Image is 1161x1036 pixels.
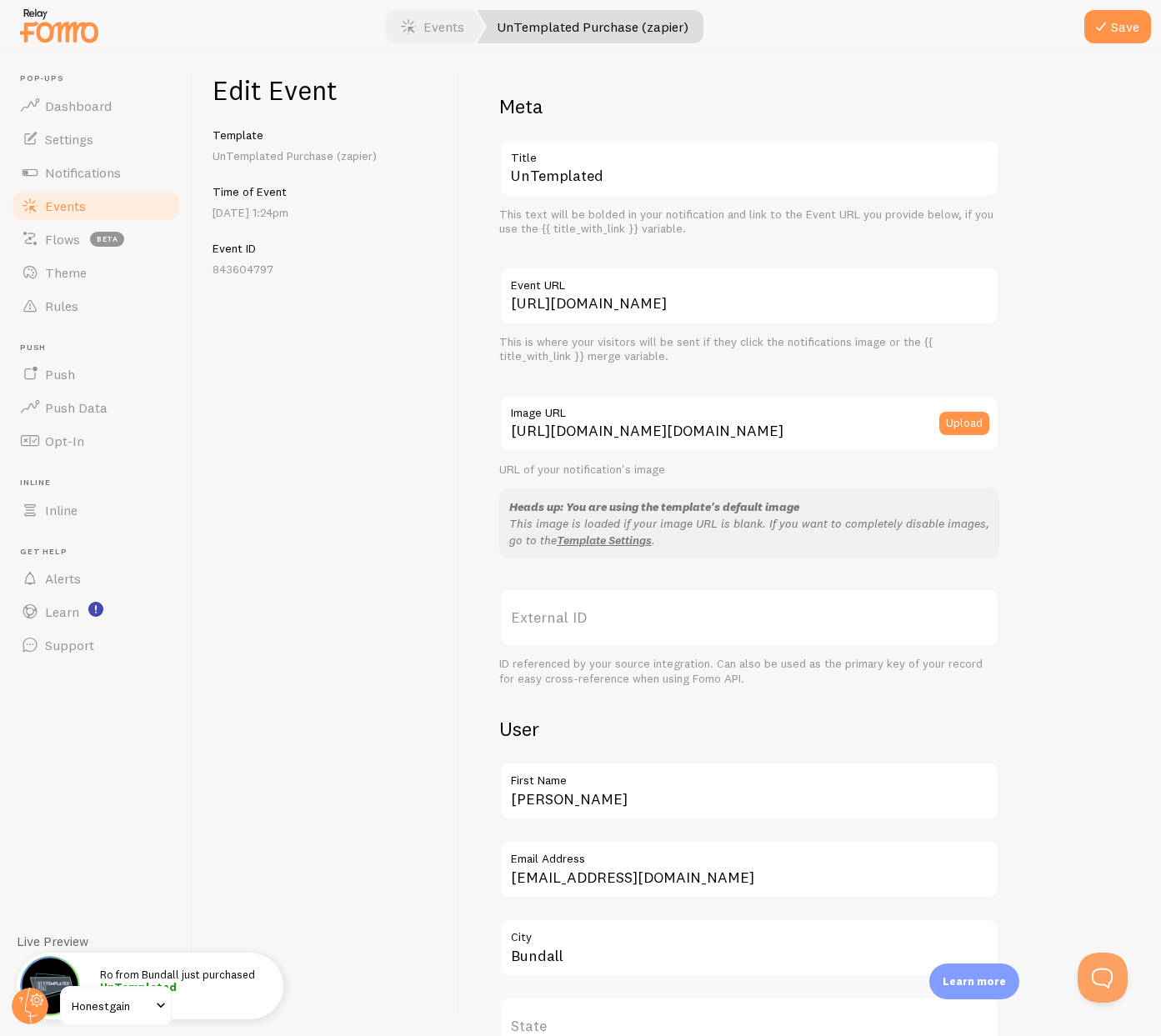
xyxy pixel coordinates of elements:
[499,716,999,742] h2: User
[88,602,103,617] svg: <p>Watch New Feature Tutorials!</p>
[10,156,182,189] a: Notifications
[10,391,182,424] a: Push Data
[90,232,124,247] span: beta
[45,603,79,620] span: Learn
[213,148,438,164] p: UnTemplated Purchase (zapier)
[10,562,182,595] a: Alerts
[10,289,182,323] a: Rules
[45,198,86,214] span: Events
[499,918,999,947] label: City
[557,533,652,548] a: Template Settings
[499,394,999,423] label: Image URL
[499,588,999,647] label: External ID
[499,335,999,364] div: This is where your visitors will be sent if they click the notifications image or the {{ title_wi...
[45,131,93,148] span: Settings
[499,463,999,478] div: URL of your notification's image
[1078,953,1128,1003] iframe: Help Scout Beacon - Open
[45,366,75,383] span: Push
[45,164,121,181] span: Notifications
[499,139,999,168] label: Title
[509,498,989,515] div: Heads up: You are using the template's default image
[45,264,87,281] span: Theme
[20,343,182,353] span: Push
[45,570,81,587] span: Alerts
[10,189,182,223] a: Events
[45,399,108,416] span: Push Data
[213,241,438,256] h5: Event ID
[20,73,182,84] span: Pop-ups
[10,595,182,628] a: Learn
[943,973,1006,989] p: Learn more
[499,762,999,790] label: First Name
[10,424,182,458] a: Opt-In
[18,4,101,47] img: fomo-relay-logo-orange.svg
[213,73,438,108] h1: Edit Event
[10,493,182,527] a: Inline
[499,267,999,295] label: Event URL
[45,98,112,114] span: Dashboard
[45,298,78,314] span: Rules
[213,128,438,143] h5: Template
[509,515,989,548] p: This image is loaded if your image URL is blank. If you want to completely disable images, go to ...
[20,547,182,558] span: Get Help
[10,89,182,123] a: Dashboard
[499,93,999,119] h2: Meta
[10,123,182,156] a: Settings
[213,204,438,221] p: [DATE] 1:24pm
[499,657,999,686] div: ID referenced by your source integration. Can also be used as the primary key of your record for ...
[10,358,182,391] a: Push
[20,478,182,488] span: Inline
[499,208,999,237] div: This text will be bolded in your notification and link to the Event URL you provide below, if you...
[45,433,84,449] span: Opt-In
[45,231,80,248] span: Flows
[10,628,182,662] a: Support
[10,223,182,256] a: Flows beta
[939,412,989,435] button: Upload
[10,256,182,289] a: Theme
[929,963,1019,999] div: Learn more
[72,996,151,1016] span: Honestgain
[213,184,438,199] h5: Time of Event
[213,261,438,278] p: 843604797
[60,986,173,1026] a: Honestgain
[499,840,999,868] label: Email Address
[45,502,78,518] span: Inline
[45,637,94,653] span: Support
